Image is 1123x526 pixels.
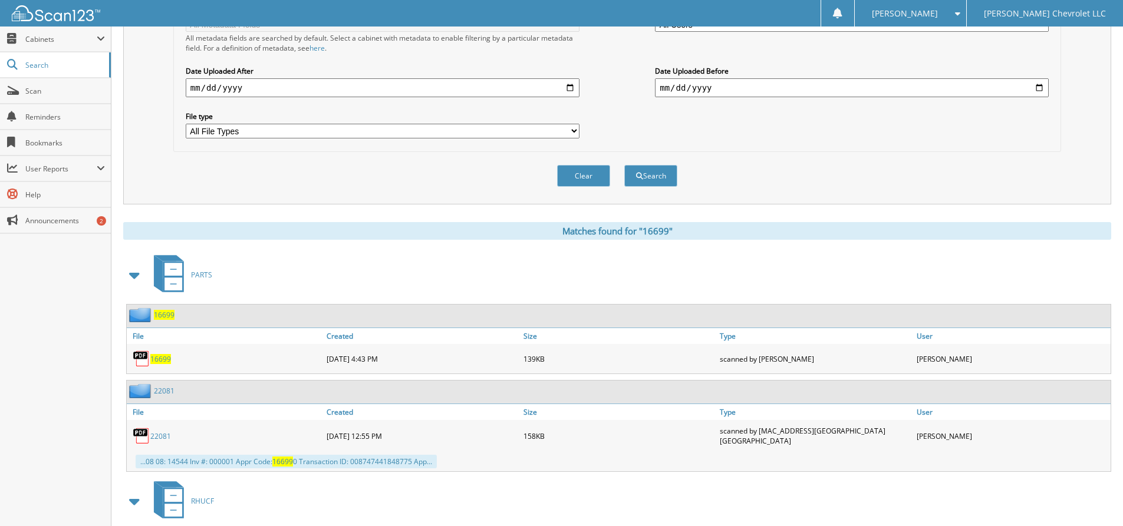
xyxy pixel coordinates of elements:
button: Clear [557,165,610,187]
a: Type [717,404,914,420]
div: [PERSON_NAME] [914,423,1111,449]
div: Matches found for "16699" [123,222,1111,240]
input: start [186,78,579,97]
iframe: Chat Widget [1064,469,1123,526]
span: Help [25,190,105,200]
a: PARTS [147,252,212,298]
a: Created [324,328,521,344]
label: File type [186,111,579,121]
span: RHUCF [191,496,214,506]
label: Date Uploaded Before [655,66,1049,76]
span: [PERSON_NAME] [872,10,938,17]
a: Size [521,328,717,344]
span: Search [25,60,103,70]
img: folder2.png [129,383,154,398]
div: 158KB [521,423,717,449]
a: User [914,404,1111,420]
div: [PERSON_NAME] [914,347,1111,370]
div: 139KB [521,347,717,370]
a: 16699 [154,310,174,320]
a: 22081 [154,386,174,396]
a: Type [717,328,914,344]
span: Scan [25,86,105,96]
a: User [914,328,1111,344]
a: RHUCF [147,478,214,524]
img: scan123-logo-white.svg [12,5,100,21]
label: Date Uploaded After [186,66,579,76]
a: Created [324,404,521,420]
span: Reminders [25,112,105,122]
div: scanned by [PERSON_NAME] [717,347,914,370]
div: [DATE] 4:43 PM [324,347,521,370]
span: [PERSON_NAME] Chevrolet LLC [984,10,1106,17]
span: User Reports [25,164,97,174]
a: File [127,328,324,344]
img: folder2.png [129,307,154,322]
div: scanned by [MAC_ADDRESS][GEOGRAPHIC_DATA][GEOGRAPHIC_DATA] [717,423,914,449]
a: 16699 [150,354,171,364]
a: here [309,43,325,53]
a: Size [521,404,717,420]
a: File [127,404,324,420]
img: PDF.png [133,427,150,445]
input: end [655,78,1049,97]
div: ...08 08: 14544 Inv #: 000001 Appr Code: 0 Transaction ID: 008747441848775 App... [136,455,437,468]
span: Announcements [25,216,105,226]
span: Cabinets [25,34,97,44]
a: 22081 [150,431,171,441]
div: 2 [97,216,106,226]
div: All metadata fields are searched by default. Select a cabinet with metadata to enable filtering b... [186,33,579,53]
div: [DATE] 12:55 PM [324,423,521,449]
span: Bookmarks [25,138,105,148]
span: PARTS [191,270,212,280]
button: Search [624,165,677,187]
img: PDF.png [133,350,150,368]
span: 16699 [272,456,293,467]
